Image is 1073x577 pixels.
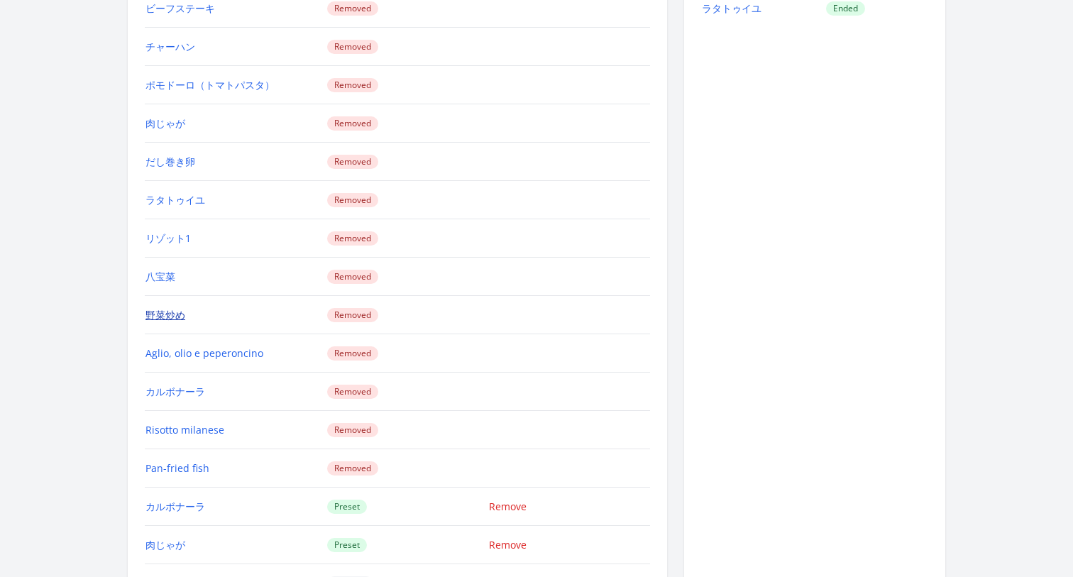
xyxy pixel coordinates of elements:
a: Aglio, olio e peperoncino [145,346,263,360]
a: Pan-fried fish [145,461,209,475]
span: Removed [327,270,378,284]
span: Removed [327,308,378,322]
a: Remove [489,500,527,513]
a: チャーハン [145,40,195,53]
span: Removed [327,78,378,92]
a: 八宝菜 [145,270,175,283]
span: Removed [327,193,378,207]
a: 野菜炒め [145,308,185,322]
a: ラタトゥイユ [145,193,205,207]
span: Removed [327,155,378,169]
a: ポモドーロ（トマトパスタ） [145,78,275,92]
span: Removed [327,116,378,131]
span: Preset [327,538,367,552]
span: Removed [327,423,378,437]
a: Remove [489,538,527,551]
a: リゾット1 [145,231,191,245]
span: Removed [327,231,378,246]
a: カルボナーラ [145,500,205,513]
span: Preset [327,500,367,514]
a: 肉じゃが [145,116,185,130]
a: Risotto milanese [145,423,224,436]
a: ビーフステーキ [145,1,215,15]
span: Removed [327,346,378,361]
a: だし巻き卵 [145,155,195,168]
a: ラタトゥイユ [702,1,761,15]
span: Removed [327,385,378,399]
span: Ended [826,1,865,16]
a: カルボナーラ [145,385,205,398]
span: Removed [327,461,378,476]
span: Removed [327,40,378,54]
a: 肉じゃが [145,538,185,551]
span: Removed [327,1,378,16]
